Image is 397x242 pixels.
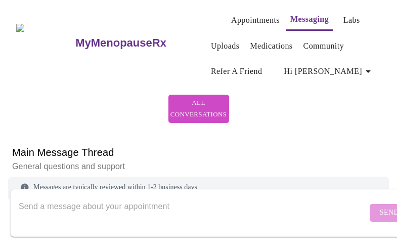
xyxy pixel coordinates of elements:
[335,10,368,30] button: Labs
[211,39,240,53] a: Uploads
[207,36,244,56] button: Uploads
[75,36,166,50] h3: MyMenopauseRx
[211,64,262,78] a: Refer a Friend
[280,61,378,82] button: Hi [PERSON_NAME]
[246,36,296,56] button: Medications
[299,36,348,56] button: Community
[343,13,360,27] a: Labs
[8,177,389,198] div: Messages are typically reviewed within 1-2 business days
[179,97,219,120] span: All Conversations
[207,61,267,82] button: Refer a Friend
[12,144,385,160] h6: Main Message Thread
[286,9,333,31] button: Messaging
[19,196,367,229] textarea: Send a message about your appointment
[290,12,329,26] a: Messaging
[303,39,344,53] a: Community
[74,25,207,61] a: MyMenopauseRx
[231,13,280,27] a: Appointments
[168,95,229,123] button: All Conversations
[16,24,74,62] img: MyMenopauseRx Logo
[12,160,385,173] p: General questions and support
[284,64,374,78] span: Hi [PERSON_NAME]
[250,39,292,53] a: Medications
[227,10,284,30] button: Appointments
